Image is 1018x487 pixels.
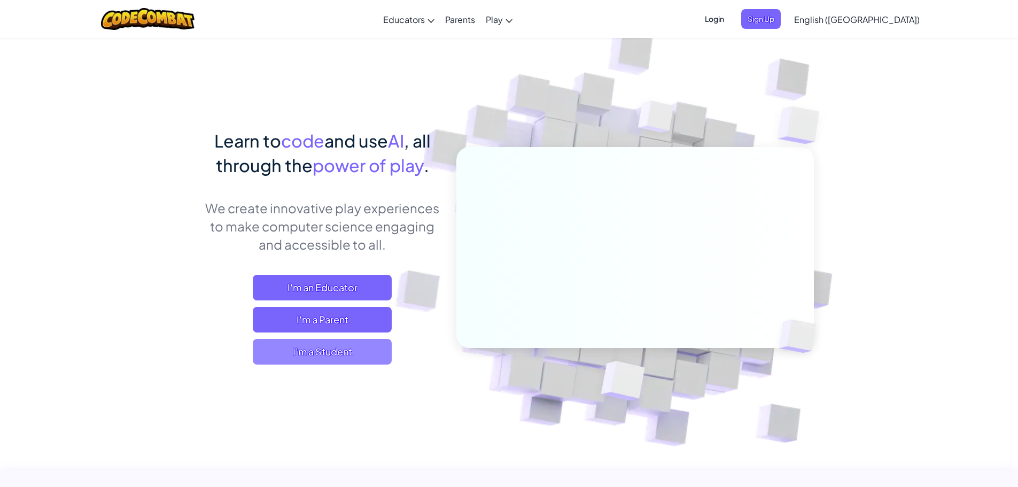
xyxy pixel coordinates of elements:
span: Play [486,14,503,25]
a: Play [480,5,518,34]
img: Overlap cubes [761,297,841,375]
button: I'm a Student [253,339,392,365]
img: Overlap cubes [757,80,849,171]
img: CodeCombat logo [101,8,195,30]
span: Educators [383,14,425,25]
a: Educators [378,5,440,34]
a: Parents [440,5,480,34]
span: AI [388,130,404,151]
span: . [424,154,429,176]
span: Learn to [214,130,281,151]
img: Overlap cubes [618,80,695,159]
a: I'm a Parent [253,307,392,333]
img: Overlap cubes [574,338,670,427]
a: English ([GEOGRAPHIC_DATA]) [789,5,925,34]
span: code [281,130,324,151]
span: and use [324,130,388,151]
p: We create innovative play experiences to make computer science engaging and accessible to all. [205,199,440,253]
button: Login [698,9,731,29]
a: I'm an Educator [253,275,392,300]
span: power of play [313,154,424,176]
button: Sign Up [741,9,781,29]
span: English ([GEOGRAPHIC_DATA]) [794,14,920,25]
